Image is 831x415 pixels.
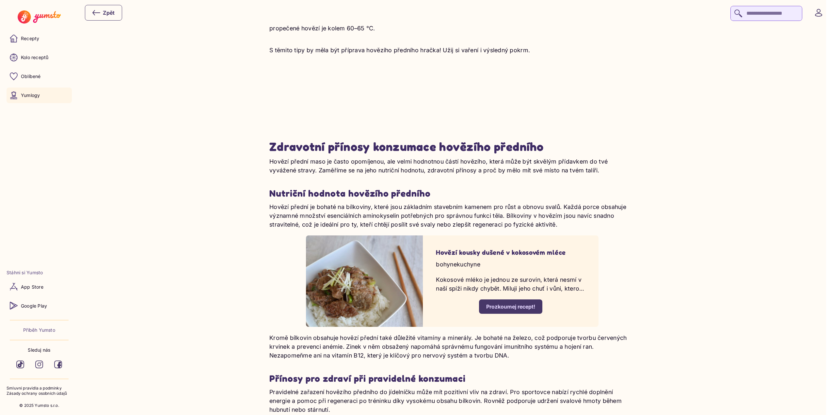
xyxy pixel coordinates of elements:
[436,260,585,269] p: bohynekuchyne
[269,202,635,229] p: Hovězí přední je bohaté na bílkoviny, které jsou základním stavebním kamenem pro růst a obnovu sv...
[269,388,635,414] p: Pravidelné zařazení hovězího předního do jídelníčku může mít pozitivní vliv na zdraví. Pro sporto...
[92,9,115,17] div: Zpět
[269,157,635,175] p: Hovězí přední maso je často opomíjenou, ale velmi hodnotnou částí hovězího, která může být skvělý...
[436,275,585,293] p: Kokosové mléko je jednou ze surovin, která nesmí v naší spíži nikdy chybět. Miluji jeho chuť i vů...
[269,333,635,360] p: Kromě bílkovin obsahuje hovězí přední také důležité vitamíny a minerály. Je bohaté na železo, což...
[269,74,635,119] iframe: Advertisement
[21,92,40,99] p: Yumlogy
[18,10,60,24] img: Yumsto logo
[85,5,122,21] button: Zpět
[7,69,72,84] a: Oblíbené
[436,248,585,257] p: Hovězí kousky dušené v kokosovém mléce
[19,403,59,408] p: © 2025 Yumsto s.r.o.
[269,188,635,199] h3: Nutriční hodnota hovězího předního
[306,235,423,327] img: undefined
[23,327,55,333] a: Příběh Yumsto
[21,54,49,61] p: Kolo receptů
[7,269,72,276] li: Stáhni si Yumsto
[7,31,72,46] a: Recepty
[7,279,72,295] a: App Store
[21,303,47,309] p: Google Play
[269,139,635,154] h2: Zdravotní přínosy konzumace hovězího předního
[21,35,39,42] p: Recepty
[21,284,43,290] p: App Store
[269,46,635,55] p: S těmito tipy by měla být příprava hovězího předního hračka! Užij si vaření i výsledný pokrm.
[7,391,72,396] a: Zásady ochrany osobních údajů
[479,299,542,314] button: Prozkoumej recept!
[7,298,72,313] a: Google Play
[7,386,72,391] a: Smluvní pravidla a podmínky
[7,50,72,65] a: Kolo receptů
[486,303,535,310] div: Prozkoumej recept!
[7,88,72,103] a: Yumlogy
[269,373,635,384] h3: Přínosy pro zdraví při pravidelné konzumaci
[21,73,41,80] p: Oblíbené
[28,347,50,353] p: Sleduj nás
